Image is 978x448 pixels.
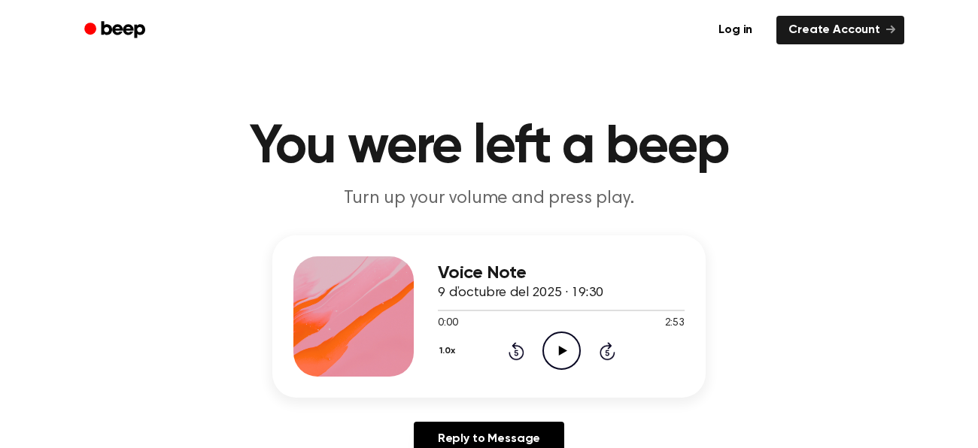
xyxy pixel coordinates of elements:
p: Turn up your volume and press play. [200,186,778,211]
a: Log in [703,13,767,47]
span: 0:00 [438,316,457,331]
a: Beep [74,16,159,45]
h3: Voice Note [438,263,685,283]
span: 9 d’octubre del 2025 · 19:30 [438,286,603,300]
button: 1.0x [438,338,460,364]
a: Create Account [776,16,904,44]
h1: You were left a beep [104,120,874,174]
span: 2:53 [665,316,685,331]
